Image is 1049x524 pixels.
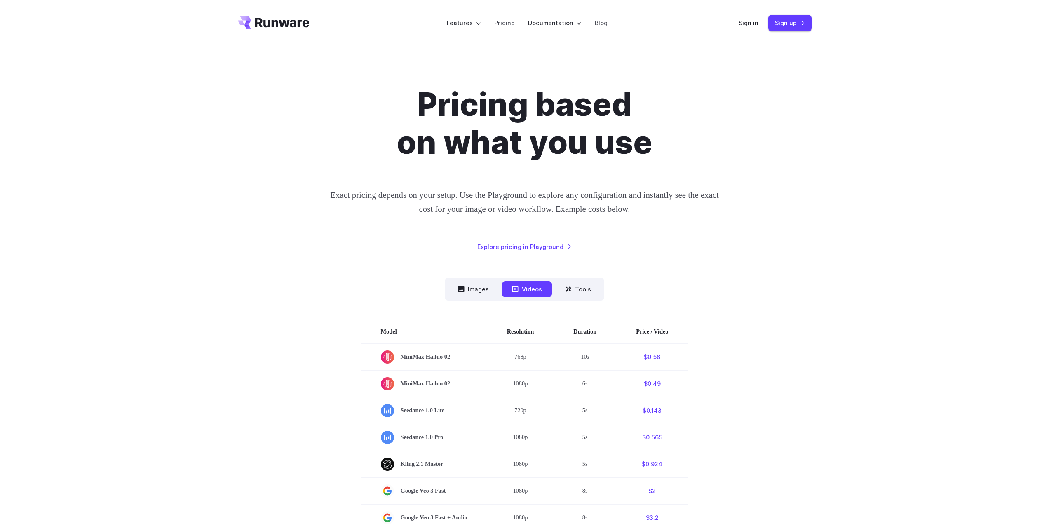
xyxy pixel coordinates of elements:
td: 5s [554,424,616,451]
th: Resolution [487,320,554,343]
label: Features [447,18,481,28]
td: 768p [487,343,554,371]
td: $0.56 [616,343,688,371]
td: 720p [487,397,554,424]
button: Tools [555,281,601,297]
a: Sign up [768,15,812,31]
p: Exact pricing depends on your setup. Use the Playground to explore any configuration and instantl... [324,188,725,216]
th: Duration [554,320,616,343]
td: $0.143 [616,397,688,424]
a: Blog [595,18,608,28]
span: MiniMax Hailuo 02 [381,377,467,390]
td: 1080p [487,477,554,504]
span: Seedance 1.0 Lite [381,404,467,417]
td: 8s [554,477,616,504]
a: Explore pricing in Playground [477,242,572,251]
button: Images [448,281,499,297]
td: 10s [554,343,616,371]
span: Google Veo 3 Fast [381,484,467,498]
td: $0.924 [616,451,688,477]
a: Pricing [494,18,515,28]
a: Go to / [238,16,310,29]
span: MiniMax Hailuo 02 [381,350,467,364]
td: 1080p [487,424,554,451]
td: $2 [616,477,688,504]
td: $0.565 [616,424,688,451]
h1: Pricing based on what you use [295,86,754,162]
td: 1080p [487,451,554,477]
span: Kling 2.1 Master [381,458,467,471]
button: Videos [502,281,552,297]
td: 1080p [487,370,554,397]
label: Documentation [528,18,582,28]
td: 5s [554,451,616,477]
span: Seedance 1.0 Pro [381,431,467,444]
a: Sign in [739,18,758,28]
td: 5s [554,397,616,424]
td: 6s [554,370,616,397]
td: $0.49 [616,370,688,397]
th: Model [361,320,487,343]
th: Price / Video [616,320,688,343]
